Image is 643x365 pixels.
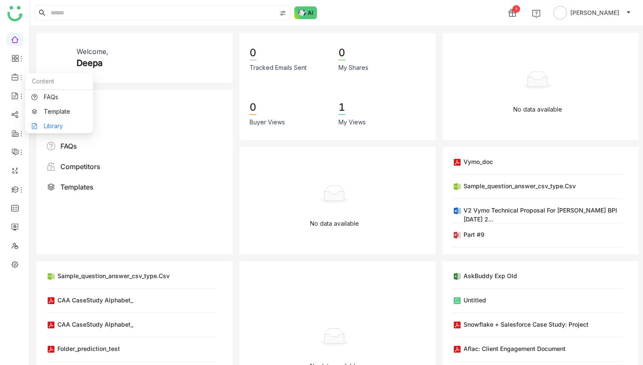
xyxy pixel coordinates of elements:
[60,182,94,192] div: Templates
[250,46,256,60] div: 0
[464,157,493,166] div: vymo_doc
[294,6,317,19] img: ask-buddy-normal.svg
[553,6,567,20] img: avatar
[513,105,562,114] p: No data available
[57,320,133,329] div: CAA CaseStudy Alphabet_
[464,230,484,239] div: Part #9
[250,101,256,115] div: 0
[31,94,87,100] a: FAQs
[512,5,520,13] div: 1
[464,206,622,224] div: V2 Vymo Technical Proposal for [PERSON_NAME] BPI [DATE] 2...
[464,296,486,305] div: Untitled
[552,6,633,20] button: [PERSON_NAME]
[77,46,108,57] div: Welcome,
[279,10,286,17] img: search-type.svg
[570,8,619,17] span: [PERSON_NAME]
[464,181,576,190] div: Sample_question_answer_csv_type.csv
[25,73,93,90] div: Content
[532,9,541,18] img: help.svg
[464,271,517,280] div: AskBuddy Exp old
[57,296,133,305] div: CAA CaseStudy Alphabet_
[339,46,345,60] div: 0
[77,57,102,69] div: Deepa
[310,219,359,228] p: No data available
[464,320,589,329] div: Snowflake + Salesforce Case Study: Project
[250,118,285,127] div: Buyer Views
[31,123,87,129] a: Library
[57,271,170,280] div: Sample_question_answer_csv_type.csv
[339,118,366,127] div: My Views
[47,46,70,69] img: 63fc8809ce4351485cbbe913
[57,344,120,353] div: folder_prediction_test
[250,63,307,72] div: Tracked Emails Sent
[464,344,566,353] div: Aflac: Client Engagement Document
[60,161,100,172] div: Competitors
[60,141,77,151] div: FAQs
[31,109,87,115] a: Template
[339,63,368,72] div: My Shares
[7,6,23,21] img: logo
[339,101,345,115] div: 1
